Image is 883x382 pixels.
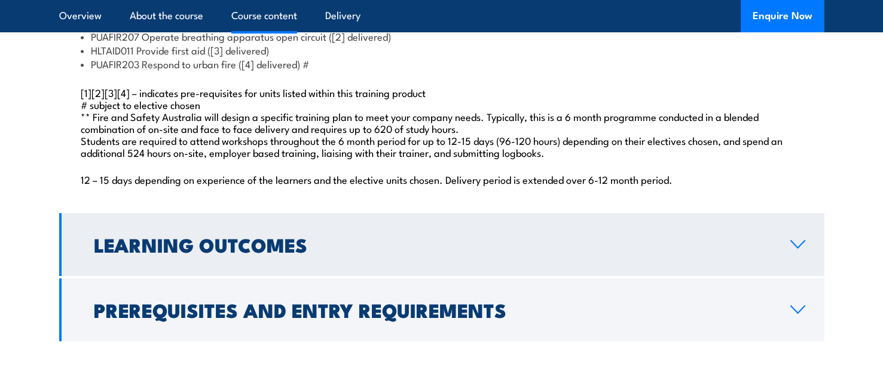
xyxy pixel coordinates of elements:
p: 12 – 15 days depending on experience of the learners and the elective units chosen. Delivery peri... [81,173,803,185]
li: PUAFIR203 Respond to urban fire ([4] delivered) # [81,57,803,71]
li: PUAFIR207 Operate breathing apparatus open circuit ([2] delivered) [81,29,803,43]
p: [1][2][3][4] – indicates pre-requisites for units listed within this training product # subject t... [81,86,803,158]
a: Learning Outcomes [59,213,824,276]
li: HLTAID011 Provide first aid ([3] delivered) [81,43,803,57]
h2: Prerequisites and Entry Requirements [94,301,771,318]
h2: Learning Outcomes [94,236,771,253]
a: Prerequisites and Entry Requirements [59,278,824,341]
